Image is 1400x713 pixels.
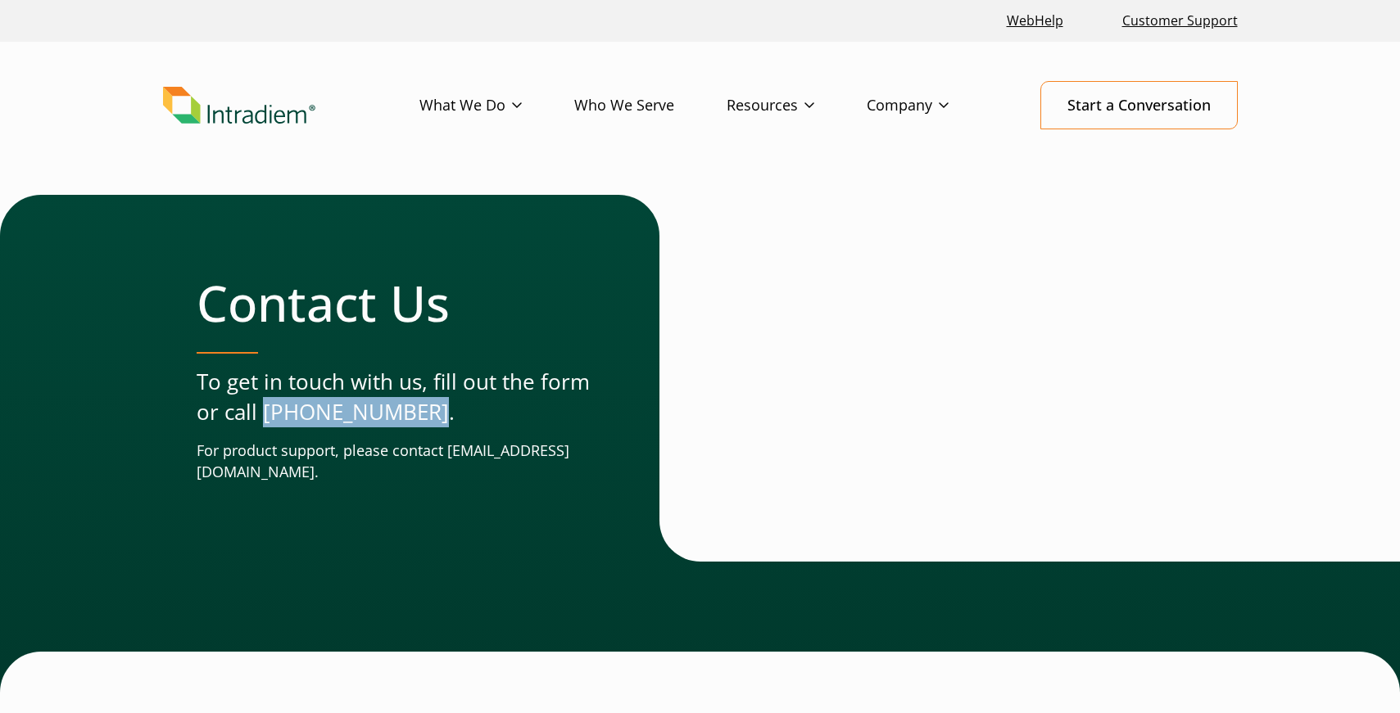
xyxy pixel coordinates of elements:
[197,367,594,428] p: To get in touch with us, fill out the form or call [PHONE_NUMBER].
[1000,3,1070,38] a: Link opens in a new window
[574,82,727,129] a: Who We Serve
[867,82,1001,129] a: Company
[163,87,315,124] img: Intradiem
[163,87,419,124] a: Link to homepage of Intradiem
[1116,3,1244,38] a: Customer Support
[1040,81,1238,129] a: Start a Conversation
[419,82,574,129] a: What We Do
[197,440,594,483] p: For product support, please contact [EMAIL_ADDRESS][DOMAIN_NAME].
[734,235,1204,517] iframe: Contact Form
[727,82,867,129] a: Resources
[197,273,594,332] h1: Contact Us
